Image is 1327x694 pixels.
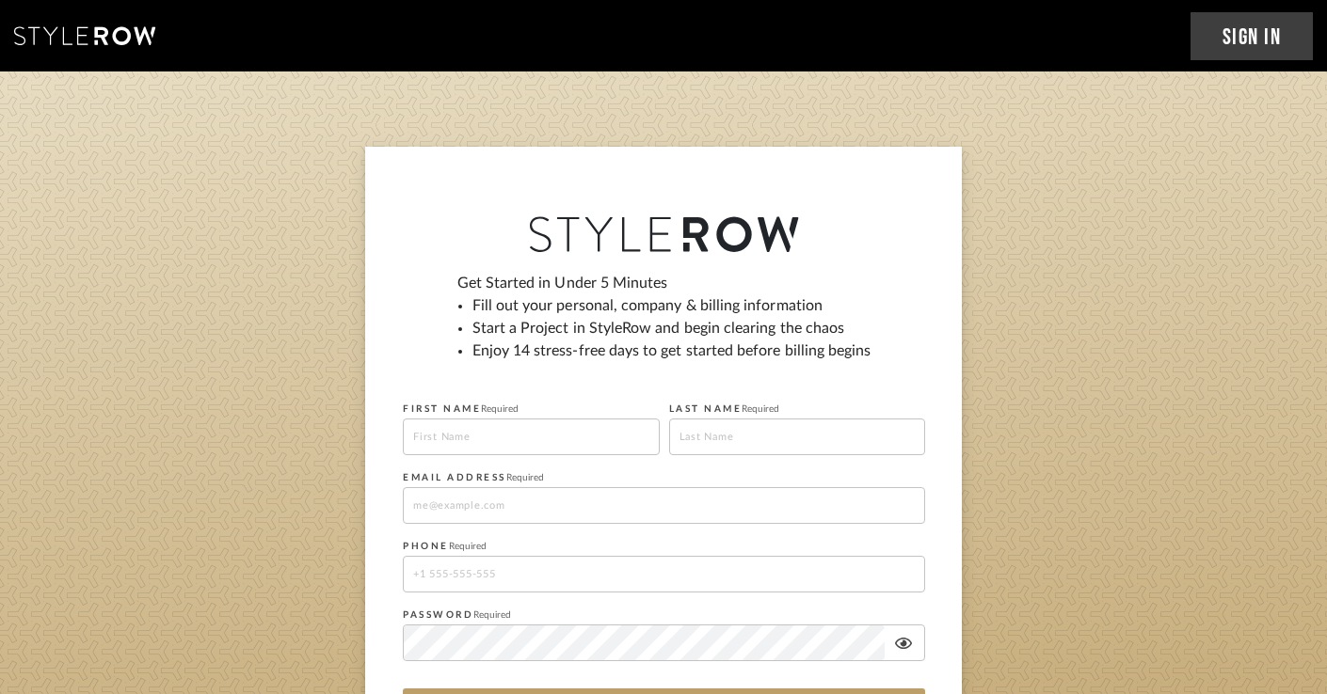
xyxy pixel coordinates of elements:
[669,403,780,415] label: LAST NAME
[472,317,871,339] li: Start a Project in StyleRow and begin clearing the chaos
[669,418,926,455] input: Last Name
[403,418,660,455] input: First Name
[457,272,871,377] div: Get Started in Under 5 Minutes
[506,473,544,482] span: Required
[481,404,519,414] span: Required
[449,542,487,551] span: Required
[403,609,511,621] label: PASSWORD
[403,541,487,552] label: PHONE
[472,294,871,317] li: Fill out your personal, company & billing information
[473,610,511,620] span: Required
[403,472,544,483] label: EMAIL ADDRESS
[403,403,519,415] label: FIRST NAME
[472,339,871,362] li: Enjoy 14 stress-free days to get started before billing begins
[1191,12,1314,60] a: Sign In
[403,487,925,524] input: me@example.com
[742,404,779,414] span: Required
[403,556,925,592] input: +1 555-555-555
